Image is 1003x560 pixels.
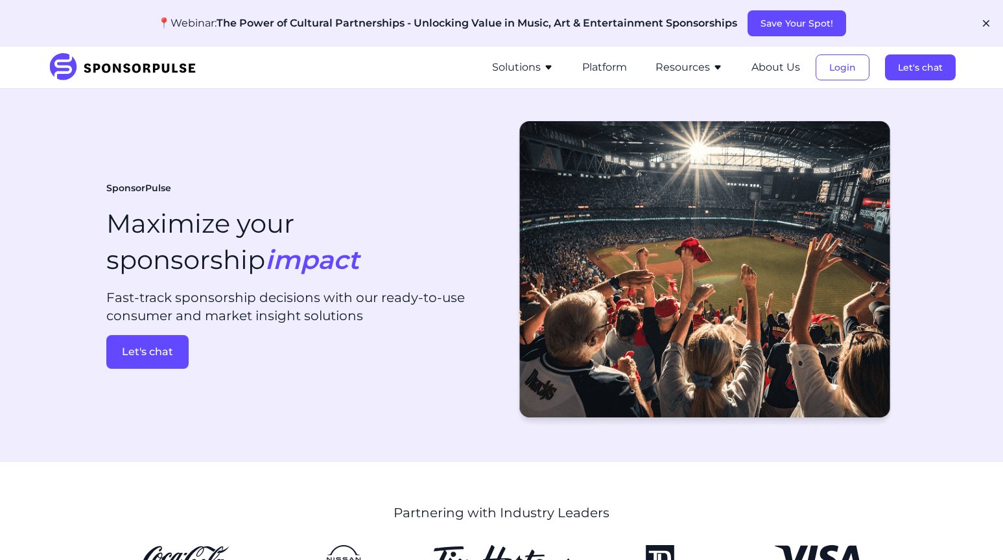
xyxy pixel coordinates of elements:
[48,53,206,82] img: SponsorPulse
[751,62,800,73] a: About Us
[158,16,737,31] p: 📍Webinar:
[885,54,956,80] button: Let's chat
[106,205,359,278] h1: Maximize your sponsorship
[751,60,800,75] button: About Us
[106,335,189,369] button: Let's chat
[205,504,798,522] p: Partnering with Industry Leaders
[816,54,869,80] button: Login
[582,60,627,75] button: Platform
[748,10,846,36] button: Save Your Spot!
[106,182,171,195] span: SponsorPulse
[748,17,846,29] a: Save Your Spot!
[492,60,554,75] button: Solutions
[885,62,956,73] a: Let's chat
[265,244,359,275] i: impact
[106,335,491,369] a: Let's chat
[816,62,869,73] a: Login
[938,498,1003,560] iframe: Chat Widget
[582,62,627,73] a: Platform
[217,17,737,29] span: The Power of Cultural Partnerships - Unlocking Value in Music, Art & Entertainment Sponsorships
[655,60,723,75] button: Resources
[106,288,491,325] p: Fast-track sponsorship decisions with our ready-to-use consumer and market insight solutions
